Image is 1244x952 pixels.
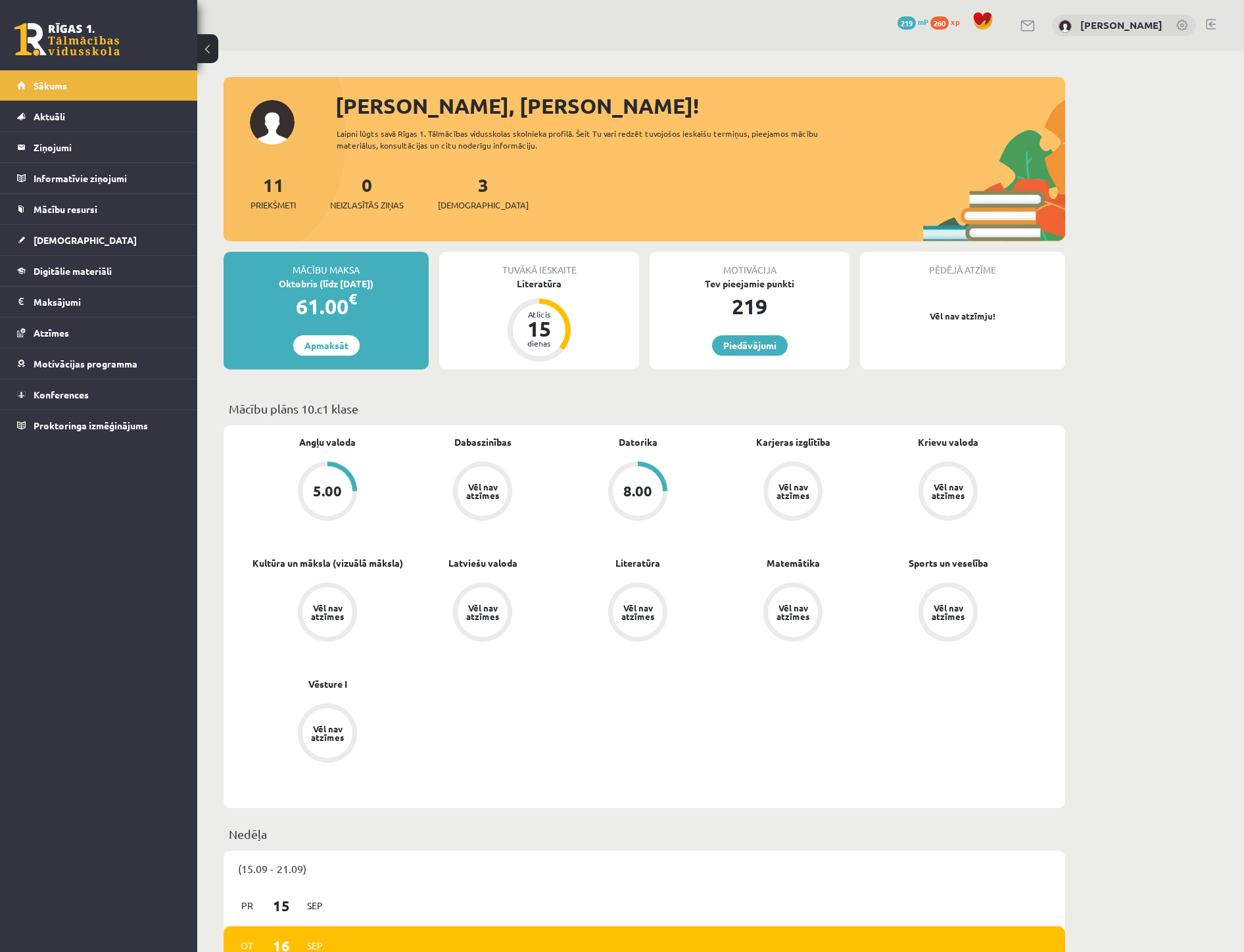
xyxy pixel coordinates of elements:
[34,163,181,193] legend: Informatīvie ziņojumi
[34,419,148,431] span: Proktoringa izmēģinājums
[405,462,560,523] a: Vēl nav atzīmes
[17,194,181,224] a: Mācību resursi
[918,435,978,449] a: Krievu valoda
[756,435,830,449] a: Karjeras izglītība
[619,435,658,449] a: Datorika
[715,583,871,644] a: Vēl nav atzīmes
[860,252,1065,277] div: Pēdējā atzīme
[301,895,329,916] span: Sep
[439,277,639,364] a: Literatūra Atlicis 15 dienas
[224,291,429,322] div: 61.00
[454,435,512,449] a: Dabaszinības
[897,16,916,30] span: 219
[17,318,181,348] a: Atzīmes
[224,277,429,291] div: Oktobris (līdz [DATE])
[17,256,181,286] a: Digitālie materiāli
[775,604,811,621] div: Vēl nav atzīmes
[299,435,356,449] a: Angļu valoda
[261,895,302,916] span: 15
[348,289,357,308] span: €
[1080,18,1162,32] a: [PERSON_NAME]
[650,291,849,322] div: 219
[330,199,404,212] span: Neizlasītās ziņas
[909,556,988,570] a: Sports un veselība
[1059,20,1072,33] img: Mārtiņš Kasparinskis
[17,70,181,101] a: Sākums
[250,462,405,523] a: 5.00
[224,851,1065,886] div: (15.09 - 21.09)
[224,252,429,277] div: Mācību maksa
[330,173,404,212] a: 0Neizlasītās ziņas
[871,462,1026,523] a: Vēl nav atzīmes
[293,335,360,356] a: Apmaksāt
[17,225,181,255] a: [DEMOGRAPHIC_DATA]
[34,80,67,91] span: Sākums
[775,483,811,500] div: Vēl nav atzīmes
[650,277,849,291] div: Tev pieejamie punkti
[623,484,652,498] div: 8.00
[17,163,181,193] a: Informatīvie ziņojumi
[930,483,967,500] div: Vēl nav atzīmes
[17,101,181,131] a: Aktuāli
[438,199,529,212] span: [DEMOGRAPHIC_DATA]
[34,389,89,400] span: Konferences
[519,339,559,347] div: dienas
[439,252,639,277] div: Tuvākā ieskaite
[34,132,181,162] legend: Ziņojumi
[229,400,1060,417] p: Mācību plāns 10.c1 klase
[615,556,660,570] a: Literatūra
[560,583,715,644] a: Vēl nav atzīmes
[309,725,346,742] div: Vēl nav atzīmes
[519,318,559,339] div: 15
[337,128,842,151] div: Laipni lūgts savā Rīgas 1. Tālmācības vidusskolas skolnieka profilā. Šeit Tu vari redzēt tuvojošo...
[17,132,181,162] a: Ziņojumi
[34,287,181,317] legend: Maksājumi
[951,16,959,27] span: xp
[17,348,181,379] a: Motivācijas programma
[34,327,69,339] span: Atzīmes
[930,604,967,621] div: Vēl nav atzīmes
[930,16,949,30] span: 260
[897,16,928,27] a: 219 mP
[250,703,405,765] a: Vēl nav atzīmes
[309,604,346,621] div: Vēl nav atzīmes
[464,604,501,621] div: Vēl nav atzīmes
[448,556,517,570] a: Latviešu valoda
[918,16,928,27] span: mP
[252,556,403,570] a: Kultūra un māksla (vizuālā māksla)
[867,310,1059,323] p: Vēl nav atzīmju!
[712,335,788,356] a: Piedāvājumi
[308,677,347,691] a: Vēsture I
[34,234,137,246] span: [DEMOGRAPHIC_DATA]
[313,484,342,498] div: 5.00
[229,825,1060,843] p: Nedēļa
[17,379,181,410] a: Konferences
[930,16,966,27] a: 260 xp
[767,556,820,570] a: Matemātika
[519,310,559,318] div: Atlicis
[34,358,137,369] span: Motivācijas programma
[233,895,261,916] span: Pr
[438,173,529,212] a: 3[DEMOGRAPHIC_DATA]
[619,604,656,621] div: Vēl nav atzīmes
[17,287,181,317] a: Maksājumi
[335,90,1065,122] div: [PERSON_NAME], [PERSON_NAME]!
[251,199,296,212] span: Priekšmeti
[439,277,639,291] div: Literatūra
[650,252,849,277] div: Motivācija
[715,462,871,523] a: Vēl nav atzīmes
[251,173,296,212] a: 11Priekšmeti
[34,110,65,122] span: Aktuāli
[17,410,181,440] a: Proktoringa izmēģinājums
[871,583,1026,644] a: Vēl nav atzīmes
[405,583,560,644] a: Vēl nav atzīmes
[14,23,120,56] a: Rīgas 1. Tālmācības vidusskola
[464,483,501,500] div: Vēl nav atzīmes
[34,203,97,215] span: Mācību resursi
[250,583,405,644] a: Vēl nav atzīmes
[560,462,715,523] a: 8.00
[34,265,112,277] span: Digitālie materiāli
